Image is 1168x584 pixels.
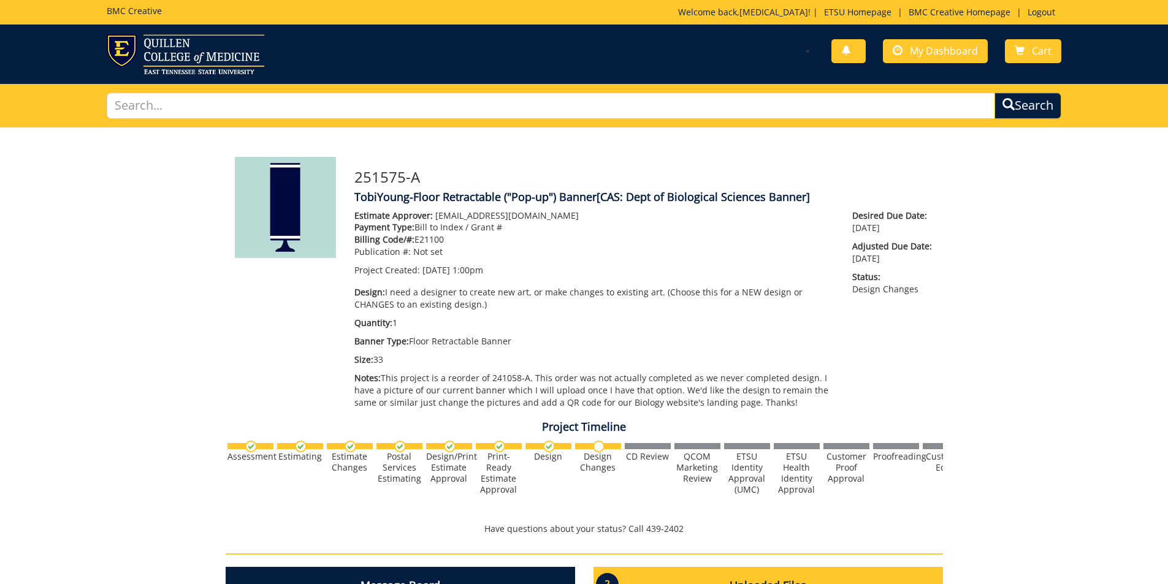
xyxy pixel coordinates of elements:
h4: Project Timeline [226,421,943,433]
span: Cart [1032,44,1052,58]
img: ETSU logo [107,34,264,74]
span: Adjusted Due Date: [852,240,933,252]
span: Banner Type: [354,335,409,347]
div: Design/Print Estimate Approval [426,451,472,484]
p: [DATE] [852,210,933,234]
img: checkmark [444,441,456,452]
p: Floor Retractable Banner [354,335,834,347]
img: checkmark [345,441,356,452]
p: [DATE] [852,240,933,265]
a: [MEDICAL_DATA] [739,6,808,18]
span: Notes: [354,372,381,384]
a: Logout [1021,6,1061,18]
span: Estimate Approver: [354,210,433,221]
div: QCOM Marketing Review [674,451,720,484]
img: no [593,441,605,452]
div: Customer Proof Approval [823,451,869,484]
div: Design [525,451,571,462]
a: BMC Creative Homepage [903,6,1017,18]
h4: TobiYoung-Floor Retractable ("Pop-up") Banner [354,191,934,203]
div: Proofreading [873,451,919,462]
p: Have questions about your status? Call 439-2402 [226,523,943,535]
span: Quantity: [354,317,392,328]
span: My Dashboard [910,44,978,58]
span: Billing Code/#: [354,233,414,245]
img: Product featured image [235,157,336,258]
div: Design Changes [575,451,621,473]
span: Desired Due Date: [852,210,933,222]
span: Design: [354,286,385,298]
div: Assessment [227,451,273,462]
button: Search [994,93,1061,119]
a: ETSU Homepage [818,6,898,18]
a: Cart [1005,39,1061,63]
p: 33 [354,354,834,366]
span: Payment Type: [354,221,414,233]
img: checkmark [543,441,555,452]
p: I need a designer to create new art, or make changes to existing art. (Choose this for a NEW desi... [354,286,834,311]
img: checkmark [494,441,505,452]
div: Customer Edits [923,451,969,473]
div: Postal Services Estimating [376,451,422,484]
div: ETSU Identity Approval (UMC) [724,451,770,495]
p: E21100 [354,233,834,246]
img: checkmark [394,441,406,452]
p: This project is a reorder of 241058-A. This order was not actually completed as we never complete... [354,372,834,409]
span: Publication #: [354,246,411,257]
img: checkmark [295,441,307,452]
p: 1 [354,317,834,329]
span: Status: [852,271,933,283]
span: Size: [354,354,373,365]
span: Not set [413,246,443,257]
div: Estimating [277,451,323,462]
p: Bill to Index / Grant # [354,221,834,233]
div: Print-Ready Estimate Approval [476,451,522,495]
div: ETSU Health Identity Approval [774,451,820,495]
span: [DATE] 1:00pm [422,264,483,276]
h5: BMC Creative [107,6,162,15]
img: checkmark [245,441,257,452]
p: [EMAIL_ADDRESS][DOMAIN_NAME] [354,210,834,222]
p: Design Changes [852,271,933,295]
p: Welcome back, ! | | | [678,6,1061,18]
span: [CAS: Dept of Biological Sciences Banner] [597,189,810,204]
h3: 251575-A [354,169,934,185]
span: Project Created: [354,264,420,276]
input: Search... [107,93,996,119]
div: Estimate Changes [327,451,373,473]
div: CD Review [625,451,671,462]
a: My Dashboard [883,39,988,63]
